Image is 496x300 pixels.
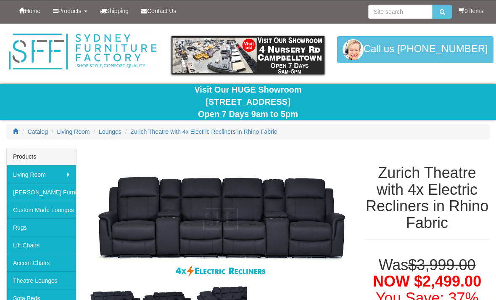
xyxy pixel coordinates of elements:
a: Living Room [57,128,90,135]
span: Shipping [106,8,129,14]
a: Zurich Theatre with 4x Electric Recliners in Rhino Fabric [131,128,277,135]
a: Products [47,0,93,21]
a: [PERSON_NAME] Furniture [7,183,76,201]
a: Living Room [7,165,76,183]
span: Home [25,8,40,14]
a: Lounges [99,128,121,135]
img: showroom.gif [171,36,324,74]
li: 0 items [459,7,483,15]
a: Catalog [28,128,48,135]
a: Accent Chairs [7,254,76,271]
div: Products [7,148,76,165]
img: Sydney Furniture Factory [6,32,159,72]
a: Theatre Lounges [7,271,76,289]
div: Visit Our HUGE Showroom [STREET_ADDRESS] Open 7 Days 9am to 5pm [6,84,490,120]
a: Home [13,0,47,21]
span: NOW $2,499.00 [373,273,481,290]
input: Site search [368,5,433,19]
a: Custom Made Lounges [7,201,76,218]
a: Rugs [7,218,76,236]
span: Contact Us [147,8,176,14]
a: Contact Us [135,0,182,21]
h1: Zurich Theatre with 4x Electric Recliners in Rhino Fabric [364,165,490,231]
span: Products [58,8,81,14]
del: $3,999.00 [408,256,475,273]
a: Shipping [94,0,135,21]
a: Lift Chairs [7,236,76,254]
